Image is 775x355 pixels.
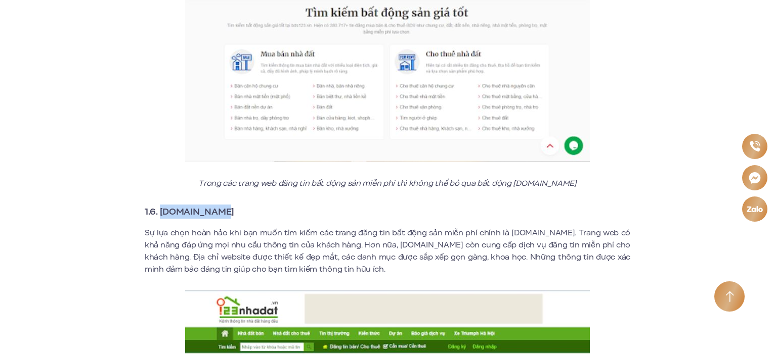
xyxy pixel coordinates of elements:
[725,291,734,302] img: Arrow icon
[749,141,760,151] img: Phone icon
[145,205,234,218] strong: 1.6. [DOMAIN_NAME]
[198,178,577,189] em: Trong các trang web đăng tin bất động sản miễn phí thì không thể bỏ qua bất động [DOMAIN_NAME]
[746,206,763,212] img: Zalo icon
[749,172,761,184] img: Messenger icon
[145,227,630,275] p: Sự lựa chọn hoàn hảo khi bạn muốn tìm kiếm các trang đăng tin bất động sản miễn phí chính là [DOM...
